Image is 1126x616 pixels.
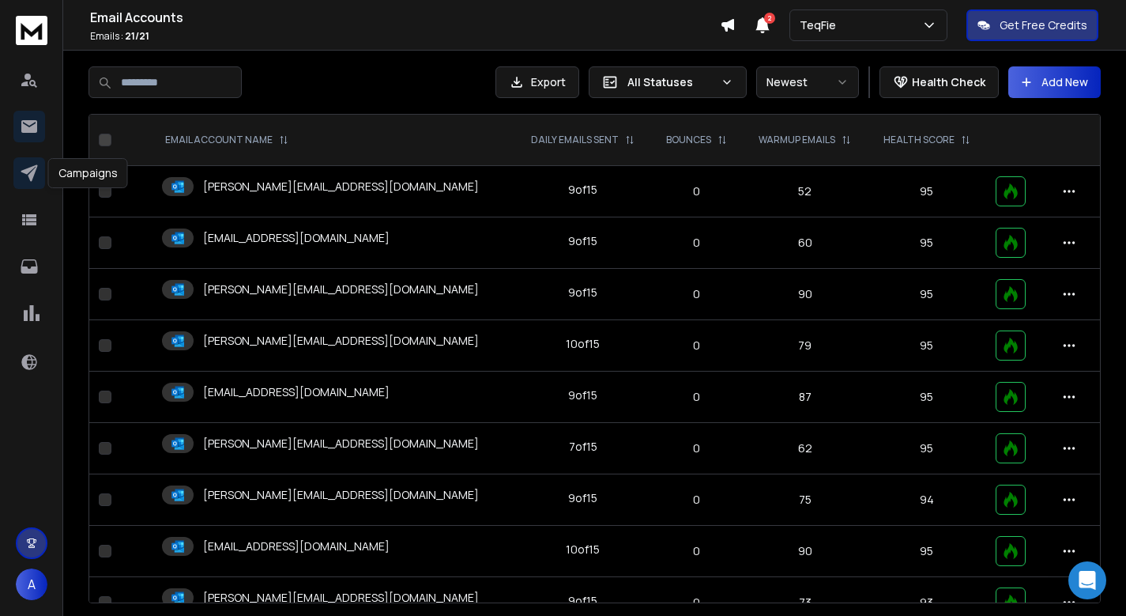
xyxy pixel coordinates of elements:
p: [PERSON_NAME][EMAIL_ADDRESS][DOMAIN_NAME] [203,333,479,349]
button: A [16,569,47,600]
p: [EMAIL_ADDRESS][DOMAIN_NAME] [203,384,390,400]
td: 95 [868,166,986,217]
p: 0 [661,183,732,199]
p: 0 [661,543,732,559]
p: BOUNCES [666,134,711,146]
p: [PERSON_NAME][EMAIL_ADDRESS][DOMAIN_NAME] [203,179,479,195]
p: Get Free Credits [1000,17,1087,33]
td: 94 [868,474,986,526]
p: 0 [661,492,732,508]
td: 95 [868,526,986,577]
button: Health Check [879,66,999,98]
td: 60 [743,217,868,269]
div: 9 of 15 [568,233,597,249]
p: [PERSON_NAME][EMAIL_ADDRESS][DOMAIN_NAME] [203,487,479,503]
p: 0 [661,440,732,456]
p: 0 [661,235,732,251]
p: 0 [661,286,732,302]
h1: Email Accounts [90,8,720,27]
button: Get Free Credits [966,9,1098,41]
td: 62 [743,423,868,474]
p: Emails : [90,30,720,43]
p: 0 [661,595,732,610]
div: 9 of 15 [568,387,597,403]
span: 21 / 21 [125,29,149,43]
button: Export [495,66,579,98]
p: [EMAIL_ADDRESS][DOMAIN_NAME] [203,539,390,554]
p: 0 [661,338,732,353]
td: 90 [743,269,868,320]
p: [EMAIL_ADDRESS][DOMAIN_NAME] [203,230,390,246]
td: 95 [868,423,986,474]
div: 10 of 15 [566,542,600,557]
td: 75 [743,474,868,526]
p: All Statuses [627,74,714,90]
div: 7 of 15 [569,439,597,455]
td: 95 [868,269,986,320]
div: 9 of 15 [568,490,597,506]
div: EMAIL ACCOUNT NAME [165,134,288,146]
p: [PERSON_NAME][EMAIL_ADDRESS][DOMAIN_NAME] [203,436,479,452]
button: Add New [1008,66,1101,98]
div: Open Intercom Messenger [1068,561,1106,599]
p: WARMUP EMAILS [759,134,835,146]
td: 95 [868,320,986,372]
td: 52 [743,166,868,217]
td: 95 [868,372,986,423]
td: 79 [743,320,868,372]
p: HEALTH SCORE [883,134,955,146]
td: 87 [743,372,868,423]
img: logo [16,16,47,45]
p: 0 [661,389,732,405]
p: [PERSON_NAME][EMAIL_ADDRESS][DOMAIN_NAME] [203,282,479,297]
button: Newest [756,66,859,98]
p: [PERSON_NAME][EMAIL_ADDRESS][DOMAIN_NAME] [203,590,479,606]
div: 10 of 15 [566,336,600,352]
td: 95 [868,217,986,269]
div: 9 of 15 [568,285,597,300]
p: TeqFie [800,17,842,33]
div: 9 of 15 [568,593,597,609]
div: Campaigns [48,158,128,188]
span: 2 [764,13,775,24]
p: DAILY EMAILS SENT [531,134,619,146]
td: 90 [743,526,868,577]
div: 9 of 15 [568,182,597,198]
p: Health Check [912,74,985,90]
